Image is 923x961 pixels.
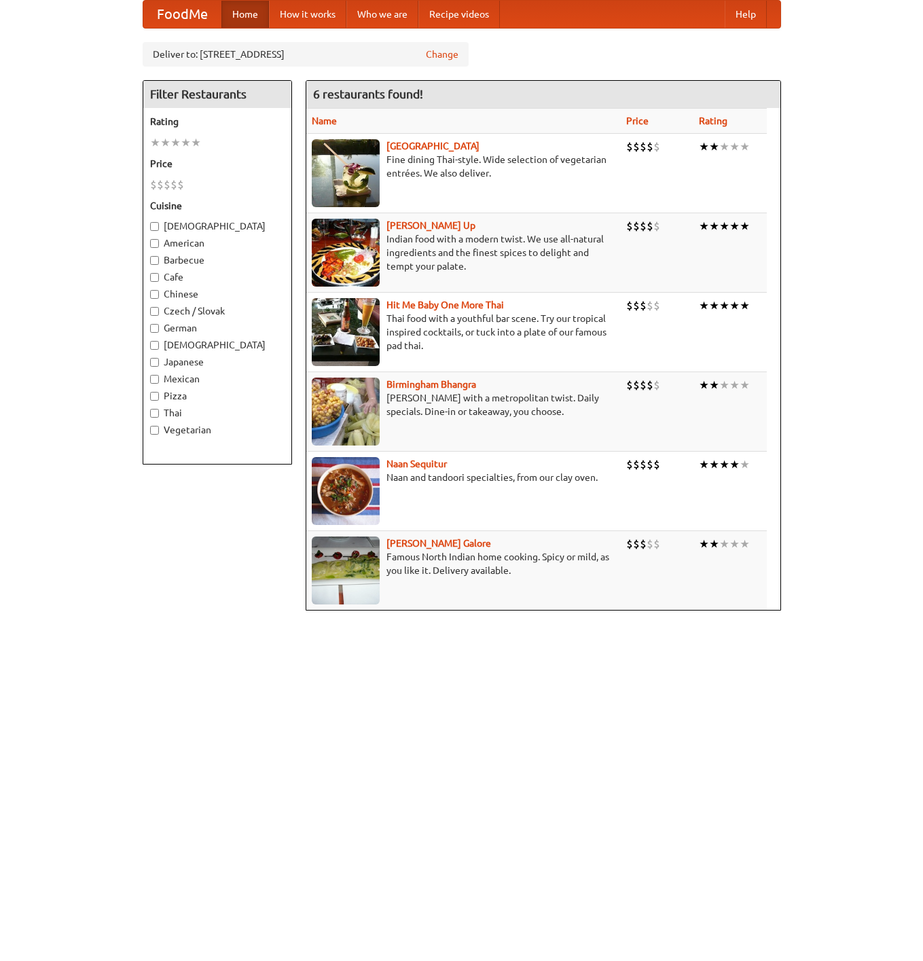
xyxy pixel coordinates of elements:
h5: Cuisine [150,199,285,213]
label: Japanese [150,355,285,369]
li: $ [626,537,633,551]
li: $ [626,219,633,234]
li: $ [164,177,170,192]
li: $ [626,378,633,393]
input: [DEMOGRAPHIC_DATA] [150,222,159,231]
li: ★ [699,378,709,393]
input: Vegetarian [150,426,159,435]
li: $ [653,457,660,472]
li: $ [626,457,633,472]
li: $ [647,457,653,472]
li: ★ [699,537,709,551]
a: [PERSON_NAME] Galore [386,538,491,549]
input: Chinese [150,290,159,299]
li: $ [640,537,647,551]
li: ★ [729,139,740,154]
li: $ [653,298,660,313]
li: $ [633,457,640,472]
input: Japanese [150,358,159,367]
li: ★ [729,457,740,472]
li: $ [647,298,653,313]
li: ★ [699,298,709,313]
li: $ [633,219,640,234]
a: Help [725,1,767,28]
li: $ [633,139,640,154]
input: Barbecue [150,256,159,265]
input: Mexican [150,375,159,384]
div: Deliver to: [STREET_ADDRESS] [143,42,469,67]
li: $ [157,177,164,192]
li: $ [170,177,177,192]
li: ★ [740,298,750,313]
a: Naan Sequitur [386,458,447,469]
li: ★ [150,135,160,150]
li: $ [647,139,653,154]
li: ★ [709,139,719,154]
a: [GEOGRAPHIC_DATA] [386,141,479,151]
li: ★ [699,219,709,234]
label: Cafe [150,270,285,284]
a: Home [221,1,269,28]
li: $ [653,139,660,154]
li: ★ [719,219,729,234]
a: Who we are [346,1,418,28]
li: ★ [160,135,170,150]
label: Pizza [150,389,285,403]
li: ★ [719,298,729,313]
li: ★ [709,298,719,313]
li: $ [653,378,660,393]
h5: Price [150,157,285,170]
li: $ [640,139,647,154]
label: Barbecue [150,253,285,267]
p: Famous North Indian home cooking. Spicy or mild, as you like it. Delivery available. [312,550,616,577]
li: ★ [719,378,729,393]
label: [DEMOGRAPHIC_DATA] [150,219,285,233]
li: ★ [699,139,709,154]
input: Czech / Slovak [150,307,159,316]
input: [DEMOGRAPHIC_DATA] [150,341,159,350]
p: [PERSON_NAME] with a metropolitan twist. Daily specials. Dine-in or takeaway, you choose. [312,391,616,418]
label: American [150,236,285,250]
li: ★ [709,378,719,393]
b: [PERSON_NAME] Up [386,220,475,231]
li: $ [626,139,633,154]
label: German [150,321,285,335]
li: ★ [729,219,740,234]
input: Cafe [150,273,159,282]
a: Hit Me Baby One More Thai [386,300,504,310]
li: ★ [191,135,201,150]
li: $ [647,378,653,393]
li: ★ [699,457,709,472]
input: German [150,324,159,333]
li: ★ [729,378,740,393]
li: ★ [740,219,750,234]
li: ★ [729,298,740,313]
input: Thai [150,409,159,418]
li: $ [653,537,660,551]
a: Rating [699,115,727,126]
li: ★ [740,378,750,393]
li: ★ [719,139,729,154]
li: $ [647,537,653,551]
h5: Rating [150,115,285,128]
li: ★ [729,537,740,551]
p: Fine dining Thai-style. Wide selection of vegetarian entrées. We also deliver. [312,153,616,180]
li: ★ [740,457,750,472]
h4: Filter Restaurants [143,81,291,108]
a: How it works [269,1,346,28]
p: Thai food with a youthful bar scene. Try our tropical inspired cocktails, or tuck into a plate of... [312,312,616,352]
li: $ [653,219,660,234]
li: $ [633,537,640,551]
a: Name [312,115,337,126]
li: $ [633,378,640,393]
li: ★ [709,219,719,234]
li: ★ [740,139,750,154]
a: FoodMe [143,1,221,28]
label: Vegetarian [150,423,285,437]
img: currygalore.jpg [312,537,380,604]
li: $ [640,298,647,313]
